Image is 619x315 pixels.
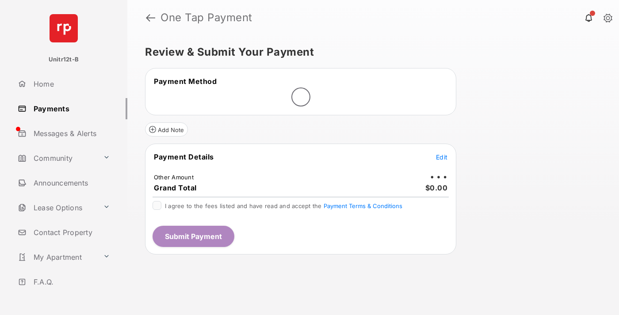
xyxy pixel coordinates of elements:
[153,226,234,247] button: Submit Payment
[324,202,402,209] button: I agree to the fees listed and have read and accept the
[425,183,448,192] span: $0.00
[14,222,127,243] a: Contact Property
[14,172,127,194] a: Announcements
[50,14,78,42] img: svg+xml;base64,PHN2ZyB4bWxucz0iaHR0cDovL3d3dy53My5vcmcvMjAwMC9zdmciIHdpZHRoPSI2NCIgaGVpZ2h0PSI2NC...
[154,152,214,161] span: Payment Details
[145,122,188,137] button: Add Note
[14,247,99,268] a: My Apartment
[145,47,594,57] h5: Review & Submit Your Payment
[14,271,127,292] a: F.A.Q.
[14,98,127,119] a: Payments
[154,77,217,86] span: Payment Method
[436,152,447,161] button: Edit
[14,73,127,95] a: Home
[154,183,197,192] span: Grand Total
[14,148,99,169] a: Community
[14,197,99,218] a: Lease Options
[165,202,402,209] span: I agree to the fees listed and have read and accept the
[160,12,252,23] strong: One Tap Payment
[14,123,127,144] a: Messages & Alerts
[153,173,194,181] td: Other Amount
[49,55,79,64] p: Unitr12t-B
